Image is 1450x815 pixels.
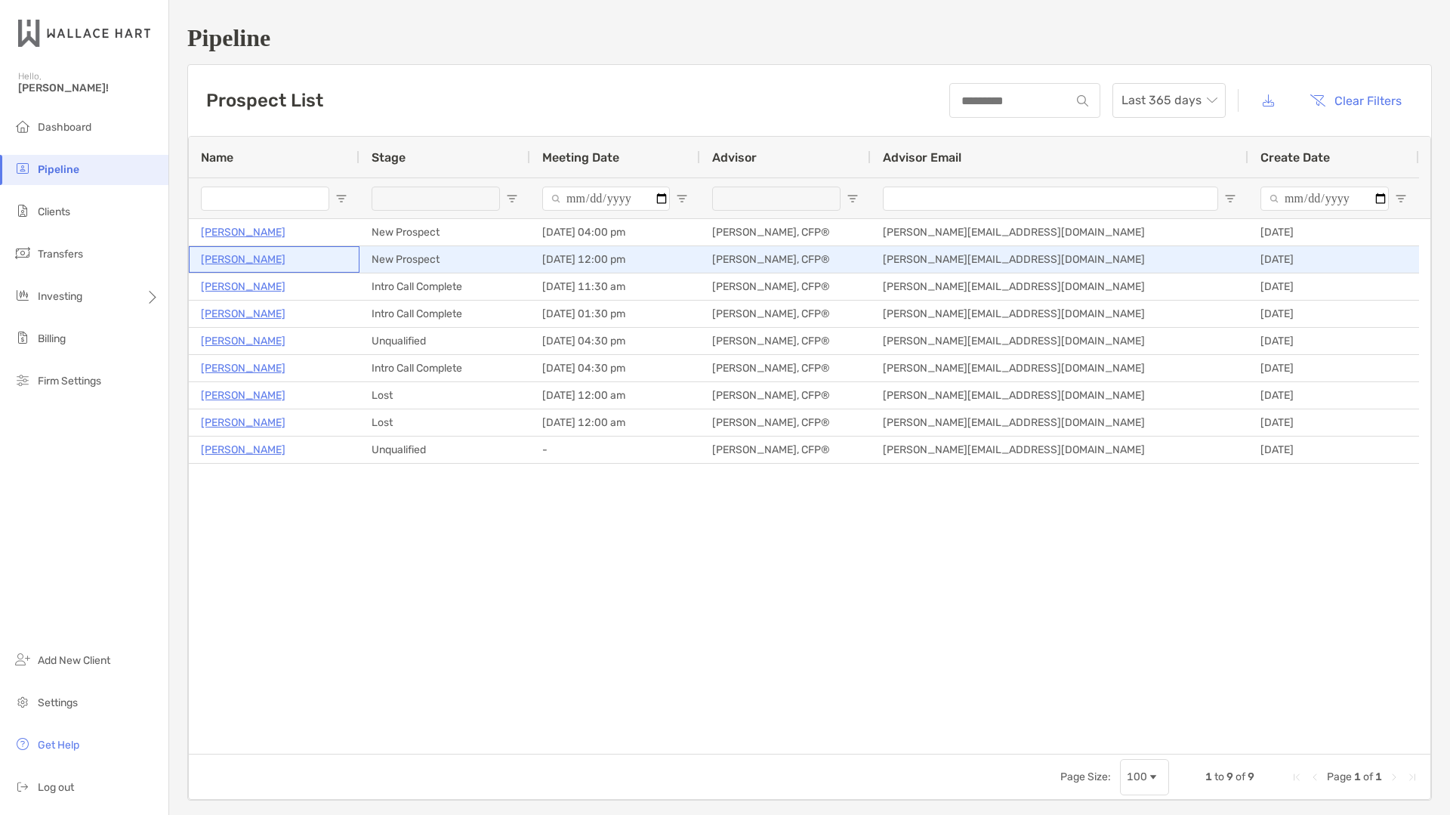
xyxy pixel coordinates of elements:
input: Create Date Filter Input [1260,187,1389,211]
span: 1 [1354,770,1361,783]
span: Log out [38,781,74,794]
div: [PERSON_NAME][EMAIL_ADDRESS][DOMAIN_NAME] [871,273,1248,300]
div: [PERSON_NAME][EMAIL_ADDRESS][DOMAIN_NAME] [871,409,1248,436]
div: [DATE] [1248,246,1419,273]
span: Stage [372,150,406,165]
a: [PERSON_NAME] [201,440,285,459]
div: 100 [1127,770,1147,783]
input: Advisor Email Filter Input [883,187,1218,211]
span: Dashboard [38,121,91,134]
a: [PERSON_NAME] [201,250,285,269]
span: Name [201,150,233,165]
div: Lost [359,382,530,409]
div: [DATE] [1248,219,1419,245]
img: transfers icon [14,244,32,262]
div: [PERSON_NAME][EMAIL_ADDRESS][DOMAIN_NAME] [871,437,1248,463]
div: [DATE] 12:00 pm [530,246,700,273]
div: New Prospect [359,246,530,273]
a: [PERSON_NAME] [201,223,285,242]
div: [PERSON_NAME], CFP® [700,219,871,245]
a: [PERSON_NAME] [201,413,285,432]
input: Meeting Date Filter Input [542,187,670,211]
h1: Pipeline [187,24,1432,52]
div: [PERSON_NAME], CFP® [700,273,871,300]
div: [PERSON_NAME][EMAIL_ADDRESS][DOMAIN_NAME] [871,328,1248,354]
div: [PERSON_NAME][EMAIL_ADDRESS][DOMAIN_NAME] [871,355,1248,381]
span: Page [1327,770,1352,783]
div: [DATE] [1248,437,1419,463]
div: Next Page [1388,771,1400,783]
span: of [1236,770,1245,783]
img: add_new_client icon [14,650,32,668]
img: investing icon [14,286,32,304]
img: input icon [1077,95,1088,107]
div: [PERSON_NAME][EMAIL_ADDRESS][DOMAIN_NAME] [871,219,1248,245]
div: Intro Call Complete [359,301,530,327]
img: Zoe Logo [18,6,150,60]
span: Advisor [712,150,757,165]
div: [PERSON_NAME], CFP® [700,355,871,381]
button: Open Filter Menu [1224,193,1236,205]
input: Name Filter Input [201,187,329,211]
div: Intro Call Complete [359,273,530,300]
div: [PERSON_NAME][EMAIL_ADDRESS][DOMAIN_NAME] [871,382,1248,409]
div: [DATE] [1248,382,1419,409]
div: [PERSON_NAME], CFP® [700,409,871,436]
div: [PERSON_NAME], CFP® [700,437,871,463]
div: [DATE] [1248,409,1419,436]
div: Intro Call Complete [359,355,530,381]
div: [DATE] 04:30 pm [530,355,700,381]
span: Clients [38,205,70,218]
img: get-help icon [14,735,32,753]
span: Meeting Date [542,150,619,165]
div: Unqualified [359,328,530,354]
a: [PERSON_NAME] [201,277,285,296]
img: pipeline icon [14,159,32,178]
div: [DATE] [1248,355,1419,381]
button: Open Filter Menu [506,193,518,205]
span: Last 365 days [1121,84,1217,117]
a: [PERSON_NAME] [201,332,285,350]
div: [PERSON_NAME], CFP® [700,328,871,354]
p: [PERSON_NAME] [201,359,285,378]
button: Clear Filters [1298,84,1413,117]
div: Page Size [1120,759,1169,795]
span: Transfers [38,248,83,261]
span: Pipeline [38,163,79,176]
span: Settings [38,696,78,709]
div: [DATE] 11:30 am [530,273,700,300]
div: [PERSON_NAME][EMAIL_ADDRESS][DOMAIN_NAME] [871,246,1248,273]
div: Unqualified [359,437,530,463]
h3: Prospect List [206,90,323,111]
span: 1 [1375,770,1382,783]
span: 1 [1205,770,1212,783]
img: firm-settings icon [14,371,32,389]
button: Open Filter Menu [335,193,347,205]
div: [PERSON_NAME], CFP® [700,382,871,409]
div: Page Size: [1060,770,1111,783]
button: Open Filter Menu [1395,193,1407,205]
div: - [530,437,700,463]
img: settings icon [14,693,32,711]
span: Billing [38,332,66,345]
p: [PERSON_NAME] [201,386,285,405]
span: Create Date [1260,150,1330,165]
div: [DATE] 12:00 am [530,409,700,436]
button: Open Filter Menu [847,193,859,205]
div: [DATE] [1248,328,1419,354]
span: Firm Settings [38,375,101,387]
div: [DATE] [1248,301,1419,327]
div: [DATE] 04:30 pm [530,328,700,354]
span: Get Help [38,739,79,752]
span: Add New Client [38,654,110,667]
div: First Page [1291,771,1303,783]
span: 9 [1226,770,1233,783]
span: of [1363,770,1373,783]
div: Previous Page [1309,771,1321,783]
